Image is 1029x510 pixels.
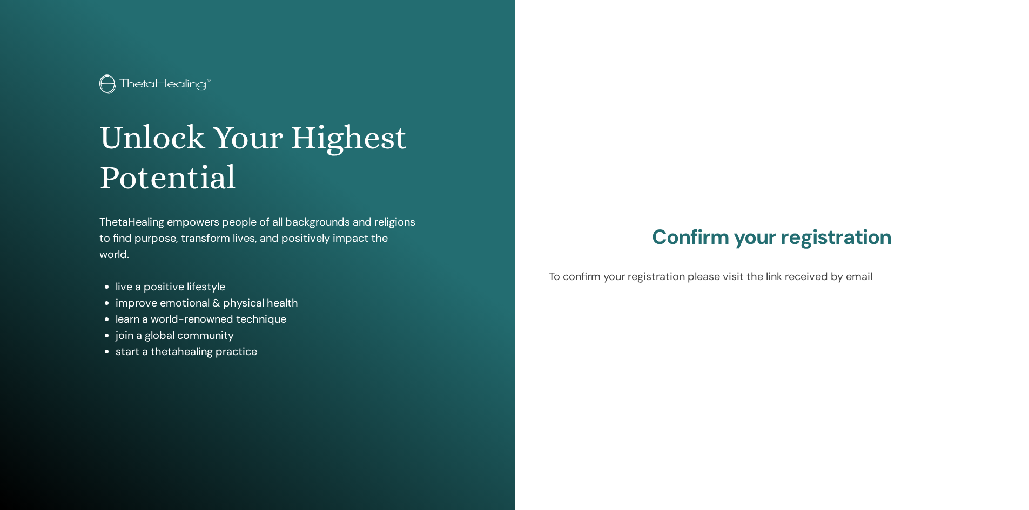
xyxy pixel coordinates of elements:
li: join a global community [116,327,415,343]
p: To confirm your registration please visit the link received by email [549,268,996,284]
h1: Unlock Your Highest Potential [99,118,415,198]
li: start a thetahealing practice [116,343,415,359]
li: live a positive lifestyle [116,278,415,295]
li: learn a world-renowned technique [116,311,415,327]
li: improve emotional & physical health [116,295,415,311]
p: ThetaHealing empowers people of all backgrounds and religions to find purpose, transform lives, a... [99,214,415,262]
h2: Confirm your registration [549,225,996,250]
